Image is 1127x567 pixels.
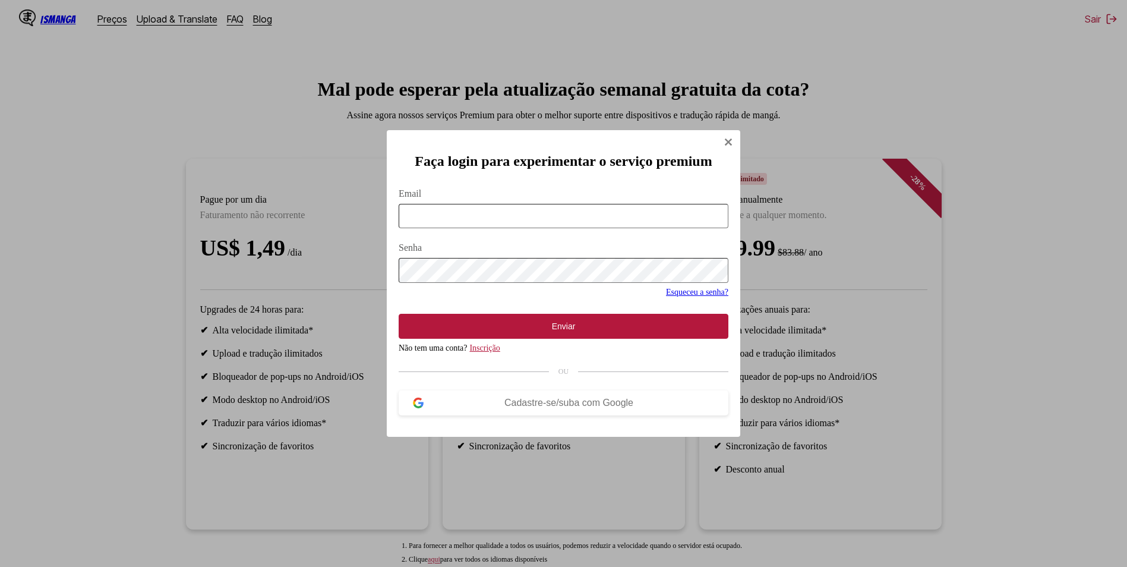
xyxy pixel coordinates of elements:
h2: Faça login para experimentar o serviço premium [399,153,728,169]
a: Esqueceu a senha? [666,288,728,297]
div: Não tem uma conta? [399,344,728,353]
img: Close [724,137,733,147]
a: Inscrição [469,344,500,352]
button: Enviar [399,314,728,339]
label: Senha [399,242,728,253]
button: Cadastre-se/suba com Google [399,390,728,415]
img: logotipo do google [413,398,424,408]
div: Cadastre-se/suba com Google [424,398,714,408]
div: Entrar Modal [387,130,740,437]
div: OU [399,367,728,376]
label: Email [399,188,728,199]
